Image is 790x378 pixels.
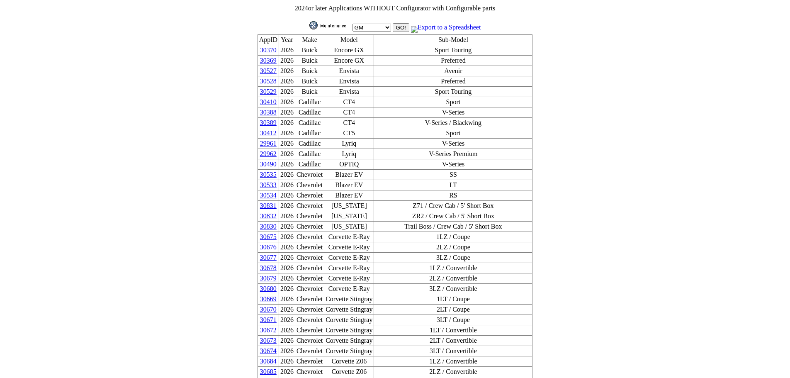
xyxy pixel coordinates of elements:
a: 30528 [260,78,277,85]
a: 30527 [260,67,277,74]
td: Buick [295,66,324,76]
a: 30669 [260,295,277,302]
td: CT4 [324,118,374,128]
td: 2026 [279,201,295,211]
td: 1LZ / Convertible [374,263,532,273]
td: 2026 [279,97,295,107]
td: 2026 [279,336,295,346]
td: Corvette E-Ray [324,273,374,284]
td: Make [295,35,324,45]
td: 2026 [279,170,295,180]
td: 2026 [279,242,295,253]
td: 2026 [279,56,295,66]
td: Cadillac [295,107,324,118]
td: Chevrolet [295,315,324,325]
td: Blazer EV [324,180,374,190]
td: Chevrolet [295,190,324,201]
td: V-Series [374,139,532,149]
td: V-Series Premium [374,149,532,159]
td: Chevrolet [295,211,324,222]
td: V-Series [374,107,532,118]
td: 2026 [279,149,295,159]
a: 30680 [260,285,277,292]
td: [US_STATE] [324,222,374,232]
td: LT [374,180,532,190]
td: 2026 [279,107,295,118]
td: Chevrolet [295,253,324,263]
td: 2LZ / Coupe [374,242,532,253]
td: 3LZ / Convertible [374,284,532,294]
td: Blazer EV [324,190,374,201]
td: 2026 [279,159,295,170]
td: CT4 [324,107,374,118]
td: 2026 [279,118,295,128]
td: Cadillac [295,128,324,139]
a: 30832 [260,212,277,219]
a: Export to a Spreadsheet [411,24,481,31]
td: Encore GX [324,56,374,66]
td: Lyriq [324,139,374,149]
td: Chevrolet [295,346,324,356]
a: 30388 [260,109,277,116]
td: 2026 [279,367,295,377]
td: Chevrolet [295,232,324,242]
td: Corvette Stingray [324,346,374,356]
td: Envista [324,76,374,87]
td: 2026 [279,325,295,336]
td: 2026 [279,76,295,87]
td: Envista [324,66,374,76]
td: 2026 [279,346,295,356]
td: 2026 [279,294,295,305]
td: 2026 [279,190,295,201]
td: Chevrolet [295,170,324,180]
td: Sport [374,97,532,107]
input: GO! [393,23,409,32]
td: Cadillac [295,97,324,107]
td: Sport [374,128,532,139]
td: V-Series / Blackwing [374,118,532,128]
td: V-Series [374,159,532,170]
a: 30370 [260,46,277,54]
td: 2026 [279,263,295,273]
td: Z71 / Crew Cab / 5' Short Box [374,201,532,211]
td: Chevrolet [295,201,324,211]
td: Chevrolet [295,284,324,294]
td: 2LZ / Convertible [374,367,532,377]
a: 30677 [260,254,277,261]
td: Corvette Stingray [324,336,374,346]
td: CT5 [324,128,374,139]
td: ZR2 / Crew Cab / 5' Short Box [374,211,532,222]
a: 29962 [260,150,277,157]
td: Preferred [374,76,532,87]
td: Chevrolet [295,336,324,346]
td: Corvette E-Ray [324,263,374,273]
td: [US_STATE] [324,201,374,211]
td: Model [324,35,374,45]
td: 2026 [279,356,295,367]
a: 30535 [260,171,277,178]
a: 29961 [260,140,277,147]
td: 1LZ / Coupe [374,232,532,242]
td: 2026 [279,305,295,315]
td: 2026 [279,273,295,284]
td: 2LT / Coupe [374,305,532,315]
td: Corvette Stingray [324,325,374,336]
td: or later Applications WITHOUT Configurator with Configurable parts [257,4,533,12]
td: 2026 [279,87,295,97]
td: Sport Touring [374,87,532,97]
td: 2026 [279,139,295,149]
td: Corvette Stingray [324,305,374,315]
td: Cadillac [295,149,324,159]
td: Chevrolet [295,222,324,232]
td: Corvette E-Ray [324,284,374,294]
td: Envista [324,87,374,97]
td: 3LT / Coupe [374,315,532,325]
td: Chevrolet [295,356,324,367]
td: Cadillac [295,139,324,149]
td: Preferred [374,56,532,66]
td: 2LZ / Convertible [374,273,532,284]
td: Chevrolet [295,242,324,253]
td: Corvette E-Ray [324,232,374,242]
td: Year [279,35,295,45]
a: 30685 [260,368,277,375]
